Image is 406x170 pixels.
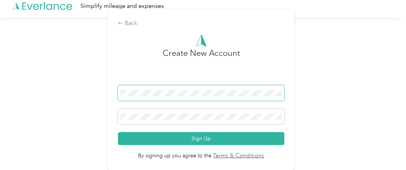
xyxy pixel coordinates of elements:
h3: Create New Account [163,47,240,85]
a: Terms & Conditions [212,152,264,160]
button: Sign Up [118,132,284,145]
div: Simplify mileage and expenses [81,1,164,11]
span: By signing up you agree to the [118,145,284,160]
div: Back [118,19,284,28]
